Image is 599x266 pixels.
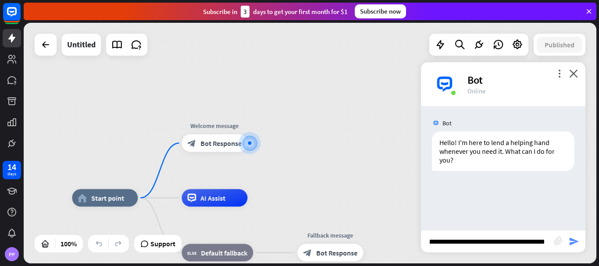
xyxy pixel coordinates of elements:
[187,248,196,257] i: block_fallback
[569,69,578,78] i: close
[569,236,579,247] i: send
[201,248,247,257] span: Default fallback
[200,194,225,202] span: AI Assist
[303,248,312,257] i: block_bot_response
[554,237,563,245] i: block_attachment
[291,231,370,240] div: Fallback message
[3,161,21,179] a: 14 days
[7,171,16,177] div: days
[187,139,196,148] i: block_bot_response
[203,6,348,18] div: Subscribe in days to get your first month for $1
[58,237,79,251] div: 100%
[5,247,19,261] div: PP
[150,237,175,251] span: Support
[432,131,574,171] div: Hello! I'm here to lend a helping hand whenever you need it. What can I do for you?
[7,163,16,171] div: 14
[555,69,563,78] i: more_vert
[67,34,96,56] div: Untitled
[91,194,124,202] span: Start point
[355,4,406,18] div: Subscribe now
[175,121,254,130] div: Welcome message
[537,37,582,53] button: Published
[467,73,575,87] div: Bot
[7,4,33,30] button: Open LiveChat chat widget
[200,139,242,148] span: Bot Response
[78,194,87,202] i: home_2
[442,119,452,127] span: Bot
[467,87,575,95] div: Online
[241,6,250,18] div: 3
[316,248,357,257] span: Bot Response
